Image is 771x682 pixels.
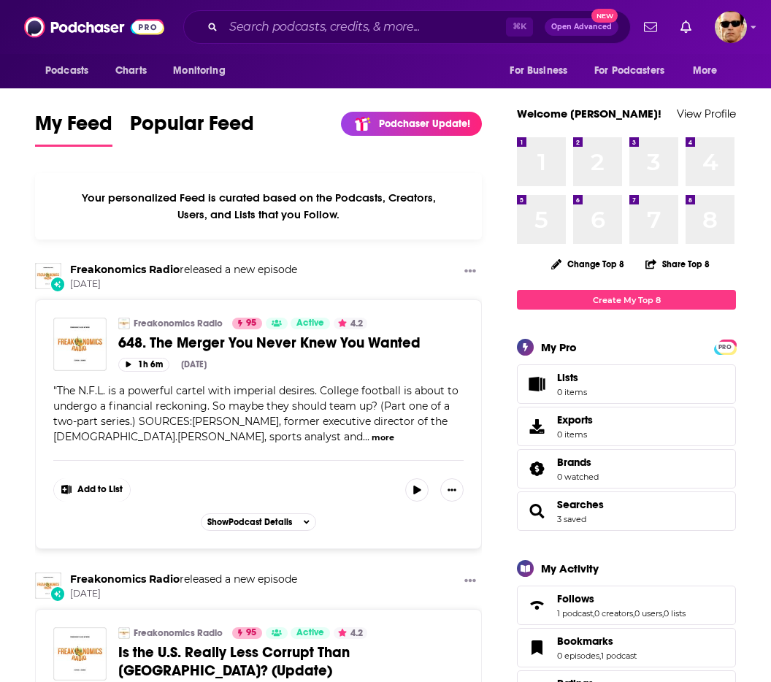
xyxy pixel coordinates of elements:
span: Bookmarks [517,628,736,667]
img: Freakonomics Radio [35,572,61,599]
a: Bookmarks [522,637,551,658]
span: , [599,651,601,661]
span: The N.F.L. is a powerful cartel with imperial desires. College football is about to undergo a fin... [53,384,459,443]
a: Follows [557,592,686,605]
img: User Profile [715,11,747,43]
a: Follows [522,595,551,616]
span: , [662,608,664,618]
button: 4.2 [334,627,367,639]
button: ShowPodcast Details [201,513,316,531]
span: Follows [557,592,594,605]
span: ... [363,430,369,443]
span: For Podcasters [594,61,664,81]
span: 0 items [557,429,593,440]
a: View Profile [677,107,736,120]
span: Exports [557,413,593,426]
div: [DATE] [181,359,207,369]
a: Brands [522,459,551,479]
span: New [591,9,618,23]
a: 95 [232,627,262,639]
span: Charts [115,61,147,81]
a: Popular Feed [130,111,254,147]
a: Welcome [PERSON_NAME]! [517,107,661,120]
a: Freakonomics Radio [70,263,180,276]
span: Brands [517,449,736,488]
a: 95 [232,318,262,329]
span: , [593,608,594,618]
a: PRO [716,341,734,352]
div: My Activity [541,562,599,575]
span: Show Podcast Details [207,517,292,527]
span: 95 [246,626,256,640]
a: Is the U.S. Really Less Corrupt Than [GEOGRAPHIC_DATA]? (Update) [118,643,464,680]
span: 95 [246,316,256,331]
img: 648. The Merger You Never Knew You Wanted [53,318,107,371]
button: Share Top 8 [645,250,710,278]
a: 1 podcast [557,608,593,618]
span: ⌘ K [506,18,533,37]
span: 648. The Merger You Never Knew You Wanted [118,334,421,352]
div: My Pro [541,340,577,354]
a: Brands [557,456,599,469]
span: Open Advanced [551,23,612,31]
p: Podchaser Update! [379,118,470,130]
a: My Feed [35,111,112,147]
input: Search podcasts, credits, & more... [223,15,506,39]
span: " [53,384,459,443]
span: , [633,608,634,618]
a: Create My Top 8 [517,290,736,310]
div: New Episode [50,276,66,292]
span: 0 items [557,387,587,397]
a: Searches [557,498,604,511]
a: Lists [517,364,736,404]
img: Freakonomics Radio [118,318,130,329]
span: Bookmarks [557,635,613,648]
a: 0 creators [594,608,633,618]
button: Show More Button [459,263,482,281]
span: [DATE] [70,588,297,600]
img: Podchaser - Follow, Share and Rate Podcasts [24,13,164,41]
a: Active [291,627,330,639]
a: Is the U.S. Really Less Corrupt Than China? (Update) [53,627,107,681]
div: New Episode [50,586,66,602]
a: 1 podcast [601,651,637,661]
a: Active [291,318,330,329]
span: Logged in as karldevries [715,11,747,43]
button: open menu [683,57,736,85]
span: Lists [557,371,578,384]
span: Brands [557,456,591,469]
a: Freakonomics Radio [134,318,223,329]
span: Active [296,626,324,640]
span: Searches [517,491,736,531]
img: Freakonomics Radio [118,627,130,639]
span: [DATE] [70,278,297,291]
a: Freakonomics Radio [70,572,180,586]
span: Lists [522,374,551,394]
span: PRO [716,342,734,353]
a: Freakonomics Radio [134,627,223,639]
a: Show notifications dropdown [638,15,663,39]
span: My Feed [35,111,112,145]
span: Popular Feed [130,111,254,145]
button: Show profile menu [715,11,747,43]
a: 0 lists [664,608,686,618]
img: Freakonomics Radio [35,263,61,289]
a: 0 episodes [557,651,599,661]
button: Open AdvancedNew [545,18,618,36]
span: More [693,61,718,81]
span: Monitoring [173,61,225,81]
span: Podcasts [45,61,88,81]
h3: released a new episode [70,263,297,277]
a: 0 watched [557,472,599,482]
h3: released a new episode [70,572,297,586]
button: Change Top 8 [542,255,633,273]
button: more [372,432,394,444]
div: Your personalized Feed is curated based on the Podcasts, Creators, Users, and Lists that you Follow. [35,173,482,240]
